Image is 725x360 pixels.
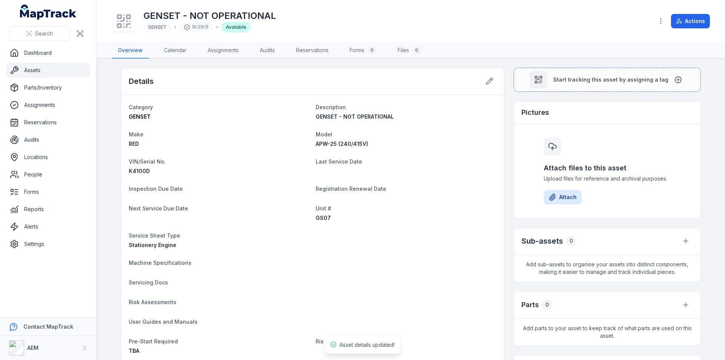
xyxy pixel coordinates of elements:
button: Search [9,26,70,41]
span: GENSET [148,24,167,30]
span: Start tracking this asset by assigning a tag [553,76,668,83]
span: RED [129,141,139,147]
a: Overview [112,43,149,59]
span: Last Service Date [316,158,362,165]
span: APW-25 (240/415V) [316,141,368,147]
strong: AEM [27,345,39,351]
a: Assets [6,63,90,78]
a: Settings [6,236,90,252]
strong: Contact MapTrack [23,323,73,330]
span: Model [316,131,332,138]
span: Unit # [316,205,331,212]
a: Audits [254,43,281,59]
a: Forms [6,184,90,199]
div: 0 [566,236,577,246]
span: Machine Specifications [129,260,191,266]
a: Locations [6,150,90,165]
h2: Sub-assets [521,236,563,246]
span: Servicing Docs [129,279,168,286]
a: Assignments [202,43,245,59]
h3: Parts [521,300,539,310]
span: Category [129,104,153,110]
span: User Guides and Manuals [129,318,197,325]
a: Assignments [6,97,90,113]
a: Forms0 [344,43,383,59]
a: Reports [6,202,90,217]
div: 0c19c0 [179,22,213,32]
span: Registration Renewal Date [316,185,386,192]
span: VIN/Serial No. [129,158,166,165]
h3: Pictures [521,107,549,118]
span: Stationery Engine [129,242,176,248]
div: 0 [367,46,376,55]
h3: Attach files to this asset [544,163,671,173]
span: Description [316,104,346,110]
span: Search [35,30,53,37]
span: Inspection Due Date [129,185,183,192]
button: Actions [671,14,710,28]
span: Pre-Start Required [129,338,178,345]
a: Calendar [158,43,193,59]
span: Asset details updated! [339,341,395,348]
span: Upload files for reference and archival purposes. [544,175,671,182]
a: People [6,167,90,182]
a: Reservations [290,43,335,59]
div: Available [221,22,251,32]
h2: Details [129,76,154,87]
span: Next Service Due Date [129,205,188,212]
a: Reservations [6,115,90,130]
span: Make [129,131,143,138]
a: Dashboard [6,45,90,60]
div: 0 [412,46,421,55]
span: GENSET [129,113,151,120]
span: K4100D [129,168,150,174]
button: Start tracking this asset by assigning a tag [514,68,701,92]
a: Audits [6,132,90,147]
span: TBA [129,348,139,354]
span: GENSET - NOT OPERATIONAL [316,113,394,120]
a: Parts/Inventory [6,80,90,95]
a: Alerts [6,219,90,234]
span: Add parts to your asset to keep track of what parts are used on this asset. [514,318,700,346]
span: Service Sheet Type [129,232,180,239]
span: Risk Assessment needed? [316,338,385,345]
a: MapTrack [20,5,77,20]
a: Files0 [392,43,427,59]
span: Add sub-assets to organise your assets into distinct components, making it easier to manage and t... [514,255,700,282]
span: GS07 [316,215,331,221]
span: Risk Assessments [129,299,176,305]
h1: GENSET - NOT OPERATIONAL [143,10,276,22]
button: Attach [544,190,582,204]
div: 0 [542,300,552,310]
